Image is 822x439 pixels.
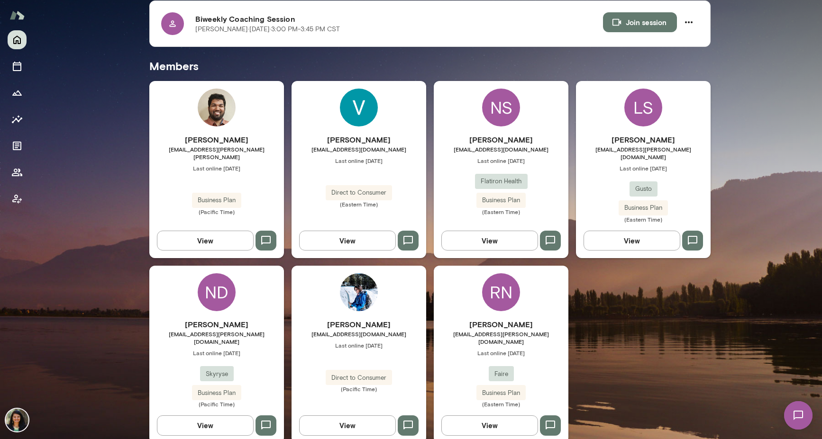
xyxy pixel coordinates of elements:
div: RN [482,273,520,311]
div: ND [198,273,236,311]
h6: Biweekly Coaching Session [195,13,603,25]
span: Last online [DATE] [434,157,568,164]
span: Business Plan [192,388,241,398]
span: (Eastern Time) [292,200,426,208]
button: View [584,231,680,251]
span: Last online [DATE] [292,341,426,349]
span: [EMAIL_ADDRESS][DOMAIN_NAME] [292,330,426,338]
span: (Eastern Time) [434,208,568,215]
img: Yingting Xiao [340,273,378,311]
h6: [PERSON_NAME] [434,319,568,330]
span: Last online [DATE] [292,157,426,164]
span: (Eastern Time) [434,400,568,408]
span: [EMAIL_ADDRESS][PERSON_NAME][DOMAIN_NAME] [576,145,711,161]
span: Flatiron Health [475,177,528,186]
button: Members [8,163,27,182]
img: Ashwin Hegde [198,89,236,126]
h6: [PERSON_NAME] [292,319,426,330]
img: Nina Patel [6,409,28,431]
span: Direct to Consumer [326,188,392,197]
span: Gusto [630,184,658,194]
span: Faire [489,369,514,379]
img: Mento [9,6,25,24]
span: [EMAIL_ADDRESS][PERSON_NAME][DOMAIN_NAME] [434,330,568,345]
div: NS [482,89,520,126]
span: [EMAIL_ADDRESS][DOMAIN_NAME] [434,145,568,153]
h5: Members [149,58,711,73]
span: Last online [DATE] [149,349,284,357]
h6: [PERSON_NAME] [434,134,568,145]
span: [EMAIL_ADDRESS][PERSON_NAME][DOMAIN_NAME] [149,330,284,345]
button: View [299,415,396,435]
span: (Eastern Time) [576,215,711,223]
button: View [441,415,538,435]
button: Home [8,30,27,49]
span: Last online [DATE] [576,164,711,172]
h6: [PERSON_NAME] [149,134,284,145]
button: View [157,231,254,251]
button: Insights [8,110,27,129]
img: Versha Singh [340,89,378,126]
button: Client app [8,189,27,208]
span: Direct to Consumer [326,373,392,383]
span: (Pacific Time) [149,208,284,215]
button: View [441,231,538,251]
h6: [PERSON_NAME] [576,134,711,145]
span: Business Plan [619,203,668,213]
p: [PERSON_NAME] · [DATE] · 3:00 PM-3:45 PM CST [195,25,340,34]
h6: [PERSON_NAME] [149,319,284,330]
button: Join session [603,12,677,32]
div: LS [624,89,662,126]
span: Skyryse [200,369,234,379]
h6: [PERSON_NAME] [292,134,426,145]
span: [EMAIL_ADDRESS][DOMAIN_NAME] [292,145,426,153]
span: (Pacific Time) [149,400,284,408]
button: View [299,231,396,251]
span: Business Plan [192,196,241,205]
button: Sessions [8,57,27,76]
button: View [157,415,254,435]
span: Business Plan [476,388,526,398]
button: Growth Plan [8,83,27,102]
span: Last online [DATE] [434,349,568,357]
span: (Pacific Time) [292,385,426,393]
span: Business Plan [476,196,526,205]
button: Documents [8,136,27,155]
span: Last online [DATE] [149,164,284,172]
span: [EMAIL_ADDRESS][PERSON_NAME][PERSON_NAME] [149,145,284,161]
